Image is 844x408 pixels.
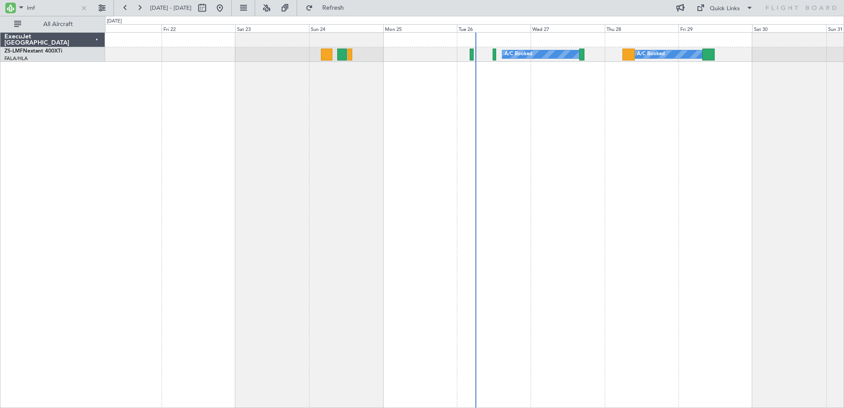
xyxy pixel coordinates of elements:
span: ZS-LMF [4,49,23,54]
div: Sun 24 [309,24,383,32]
div: Sat 23 [235,24,309,32]
div: Sat 30 [752,24,826,32]
div: Tue 26 [457,24,531,32]
div: Mon 25 [383,24,457,32]
input: A/C (Reg. or Type) [27,1,78,15]
div: Fri 22 [162,24,235,32]
button: All Aircraft [10,17,96,31]
div: A/C Booked [505,48,532,61]
div: A/C Booked [637,48,665,61]
div: [DATE] [107,18,122,25]
div: Thu 28 [605,24,678,32]
div: Quick Links [710,4,740,13]
a: ZS-LMFNextant 400XTi [4,49,62,54]
div: Fri 29 [678,24,752,32]
span: Refresh [315,5,352,11]
span: [DATE] - [DATE] [150,4,192,12]
button: Quick Links [692,1,757,15]
div: Thu 21 [87,24,161,32]
span: All Aircraft [23,21,93,27]
div: Wed 27 [531,24,604,32]
a: FALA/HLA [4,55,28,62]
button: Refresh [301,1,354,15]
